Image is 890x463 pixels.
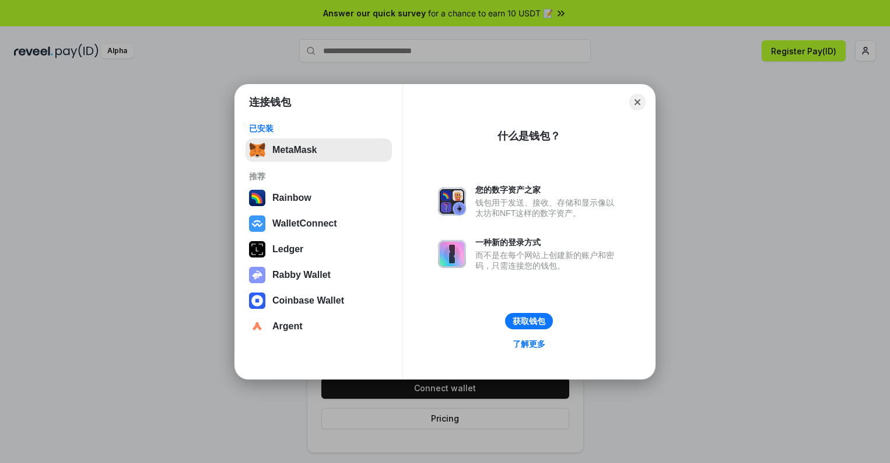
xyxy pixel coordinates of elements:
div: 什么是钱包？ [497,129,560,143]
img: svg+xml,%3Csvg%20width%3D%2228%22%20height%3D%2228%22%20viewBox%3D%220%200%2028%2028%22%20fill%3D... [249,293,265,309]
div: 了解更多 [513,339,545,349]
div: MetaMask [272,145,317,155]
button: Ledger [246,238,392,261]
div: 钱包用于发送、接收、存储和显示像以太坊和NFT这样的数字资产。 [475,197,620,218]
img: svg+xml,%3Csvg%20xmlns%3D%22http%3A%2F%2Fwww.w3.org%2F2000%2Fsvg%22%20fill%3D%22none%22%20viewBox... [438,187,466,215]
img: svg+xml,%3Csvg%20xmlns%3D%22http%3A%2F%2Fwww.w3.org%2F2000%2Fsvg%22%20fill%3D%22none%22%20viewBox... [249,267,265,283]
button: Argent [246,315,392,338]
div: Rainbow [272,193,311,203]
img: svg+xml,%3Csvg%20xmlns%3D%22http%3A%2F%2Fwww.w3.org%2F2000%2Fsvg%22%20width%3D%2228%22%20height%3... [249,241,265,257]
a: 了解更多 [506,336,552,351]
img: svg+xml,%3Csvg%20xmlns%3D%22http%3A%2F%2Fwww.w3.org%2F2000%2Fsvg%22%20fill%3D%22none%22%20viewBox... [438,240,466,268]
h1: 连接钱包 [249,95,291,109]
div: 获取钱包 [513,316,545,326]
img: svg+xml,%3Csvg%20fill%3D%22none%22%20height%3D%2233%22%20viewBox%3D%220%200%2035%2033%22%20width%... [249,142,265,158]
div: 推荐 [249,171,388,182]
button: Rainbow [246,186,392,210]
div: 而不是在每个网站上创建新的账户和密码，只需连接您的钱包。 [475,250,620,271]
div: 一种新的登录方式 [475,237,620,248]
img: svg+xml,%3Csvg%20width%3D%22120%22%20height%3D%22120%22%20viewBox%3D%220%200%20120%20120%22%20fil... [249,190,265,206]
div: Coinbase Wallet [272,295,344,306]
button: 获取钱包 [505,313,553,329]
div: Rabby Wallet [272,270,331,280]
button: WalletConnect [246,212,392,235]
button: MetaMask [246,138,392,162]
button: Close [629,94,646,110]
img: svg+xml,%3Csvg%20width%3D%2228%22%20height%3D%2228%22%20viewBox%3D%220%200%2028%2028%22%20fill%3D... [249,318,265,335]
div: Argent [272,321,303,332]
img: svg+xml,%3Csvg%20width%3D%2228%22%20height%3D%2228%22%20viewBox%3D%220%200%2028%2028%22%20fill%3D... [249,215,265,232]
div: Ledger [272,244,303,255]
div: 已安装 [249,123,388,134]
div: 您的数字资产之家 [475,184,620,195]
button: Rabby Wallet [246,263,392,287]
div: WalletConnect [272,218,337,229]
button: Coinbase Wallet [246,289,392,312]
